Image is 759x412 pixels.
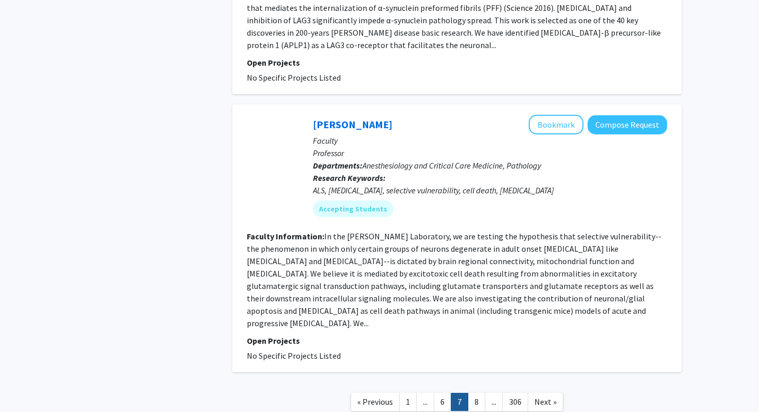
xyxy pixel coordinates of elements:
[8,365,44,404] iframe: Chat
[247,231,324,241] b: Faculty Information:
[534,396,557,407] span: Next »
[313,173,386,183] b: Research Keywords:
[528,393,563,411] a: Next
[351,393,400,411] a: Previous
[313,201,393,217] mat-chip: Accepting Students
[247,350,341,361] span: No Specific Projects Listed
[247,72,341,83] span: No Specific Projects Listed
[313,160,362,171] b: Departments:
[313,147,667,159] p: Professor
[492,396,496,407] span: ...
[362,160,541,171] span: Anesthesiology and Critical Care Medicine, Pathology
[247,56,667,69] p: Open Projects
[423,396,428,407] span: ...
[529,115,583,134] button: Add Lee Martin to Bookmarks
[588,115,667,134] button: Compose Request to Lee Martin
[313,184,667,196] div: ALS, [MEDICAL_DATA], selective vulnerability, cell death, [MEDICAL_DATA]
[313,118,392,131] a: [PERSON_NAME]
[434,393,451,411] a: 6
[357,396,393,407] span: « Previous
[399,393,417,411] a: 1
[502,393,528,411] a: 306
[313,134,667,147] p: Faculty
[468,393,485,411] a: 8
[451,393,468,411] a: 7
[247,231,661,328] fg-read-more: In the [PERSON_NAME] Laboratory, we are testing the hypothesis that selective vulnerability--the ...
[247,334,667,347] p: Open Projects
